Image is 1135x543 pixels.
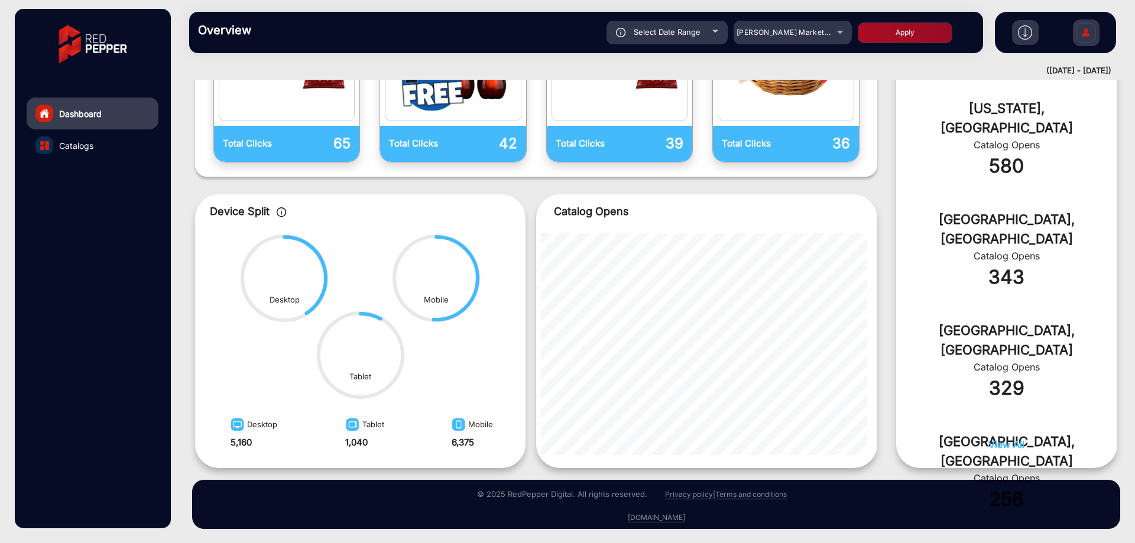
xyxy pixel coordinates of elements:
div: [GEOGRAPHIC_DATA], [GEOGRAPHIC_DATA] [914,210,1100,249]
a: Catalogs [27,129,158,161]
div: [GEOGRAPHIC_DATA], [GEOGRAPHIC_DATA] [914,432,1100,471]
a: Privacy policy [665,490,713,499]
a: Dashboard [27,97,158,129]
img: vmg-logo [50,15,135,74]
p: 39 [620,133,683,154]
div: 256 [914,485,1100,513]
div: [US_STATE], [GEOGRAPHIC_DATA] [914,99,1100,138]
span: Dashboard [59,108,102,120]
img: image [228,417,247,436]
img: Sign%20Up.svg [1074,14,1098,55]
strong: 5,160 [231,437,252,448]
img: catalog [40,141,49,150]
div: Desktop [270,294,300,306]
div: Catalog Opens [914,360,1100,374]
div: 343 [914,263,1100,291]
img: image [449,417,468,436]
div: Mobile [449,414,493,436]
p: Total Clicks [389,137,453,151]
button: View All [988,437,1024,462]
p: Catalog Opens [554,203,860,219]
a: [DOMAIN_NAME] [628,513,685,522]
div: Desktop [228,414,277,436]
a: Terms and conditions [715,490,787,499]
p: Total Clicks [556,137,620,151]
span: View All [988,438,1024,450]
img: h2download.svg [1018,25,1032,40]
small: © 2025 RedPepper Digital. All rights reserved. [477,489,647,499]
strong: 6,375 [452,437,474,448]
img: icon [616,28,626,37]
span: [PERSON_NAME] Markets - Dynamic E-commerce Edition [737,28,942,37]
div: [GEOGRAPHIC_DATA], [GEOGRAPHIC_DATA] [914,321,1100,360]
button: Apply [858,22,952,43]
div: Tablet [342,414,384,436]
span: Select Date Range [634,27,701,37]
div: Catalog Opens [914,249,1100,263]
img: home [39,108,50,119]
img: icon [277,207,287,217]
p: 65 [287,133,351,154]
p: 42 [453,133,517,154]
h3: Overview [198,23,364,37]
div: 580 [914,152,1100,180]
div: Catalog Opens [914,138,1100,152]
a: | [713,490,715,499]
img: image [342,417,362,436]
p: 36 [786,133,850,154]
div: Catalog Opens [914,471,1100,485]
div: Tablet [349,371,371,383]
div: ([DATE] - [DATE]) [177,65,1111,77]
p: Total Clicks [223,137,287,151]
span: Catalogs [59,139,93,152]
div: 329 [914,374,1100,402]
span: Device Split [210,205,270,217]
p: Total Clicks [722,137,786,151]
strong: 1,040 [345,437,368,448]
div: Mobile [424,294,449,306]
